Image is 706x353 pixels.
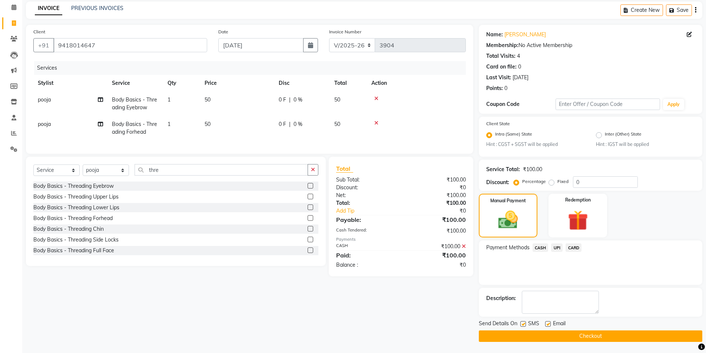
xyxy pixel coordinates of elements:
small: Hint : IGST will be applied [596,141,695,148]
div: Net: [331,192,401,199]
label: Client State [486,120,510,127]
div: Membership: [486,41,518,49]
span: 50 [334,121,340,127]
button: Apply [663,99,684,110]
div: Discount: [486,179,509,186]
div: Coupon Code [486,100,556,108]
div: Body Basics - Threading Side Locks [33,236,119,244]
th: Service [107,75,163,91]
span: 1 [168,121,170,127]
div: Service Total: [486,166,520,173]
a: PREVIOUS INVOICES [71,5,123,11]
div: Description: [486,294,516,302]
label: Manual Payment [490,197,526,204]
span: pooja [38,96,51,103]
div: Points: [486,84,503,92]
div: Payable: [331,215,401,224]
div: 0 [518,63,521,71]
a: INVOICE [35,2,62,15]
span: | [289,120,291,128]
div: ₹100.00 [401,243,471,250]
label: Invoice Number [329,29,361,35]
div: Services [34,61,471,75]
a: Add Tip [331,207,412,215]
div: No Active Membership [486,41,695,49]
small: Hint : CGST + SGST will be applied [486,141,585,148]
span: pooja [38,121,51,127]
div: Body Basics - Threading Chin [33,225,104,233]
label: Percentage [522,178,546,185]
div: ₹100.00 [523,166,542,173]
button: Save [666,4,692,16]
div: ₹0 [401,184,471,192]
span: | [289,96,291,104]
span: 50 [205,121,211,127]
div: 4 [517,52,520,60]
span: CARD [566,243,581,252]
th: Action [367,75,466,91]
th: Disc [274,75,330,91]
input: Search or Scan [135,164,308,176]
span: 0 % [294,96,302,104]
div: ₹100.00 [401,227,471,235]
div: Discount: [331,184,401,192]
div: ₹0 [413,207,471,215]
span: Payment Methods [486,244,530,252]
label: Inter (Other) State [605,131,642,140]
span: Body Basics - Threading Eyebrow [112,96,157,111]
label: Redemption [565,197,591,203]
label: Client [33,29,45,35]
div: Total: [331,199,401,207]
span: CASH [533,243,548,252]
input: Search by Name/Mobile/Email/Code [53,38,207,52]
span: Body Basics - Threading Forhead [112,121,157,135]
div: Payments [336,236,465,243]
span: Email [553,320,566,329]
div: Card on file: [486,63,517,71]
div: Last Visit: [486,74,511,81]
div: Cash Tendered: [331,227,401,235]
th: Stylist [33,75,107,91]
div: ₹100.00 [401,192,471,199]
div: Name: [486,31,503,39]
button: Create New [620,4,663,16]
label: Intra (Same) State [495,131,532,140]
div: Paid: [331,251,401,260]
th: Qty [163,75,200,91]
button: Checkout [479,330,702,342]
div: Sub Total: [331,176,401,184]
div: Body Basics - Threading Forhead [33,214,113,222]
img: _cash.svg [492,209,524,231]
div: ₹100.00 [401,215,471,224]
th: Total [330,75,367,91]
th: Price [200,75,274,91]
label: Fixed [557,178,569,185]
div: Body Basics - Threading Upper Lips [33,193,119,201]
div: Body Basics - Threading Lower Lips [33,204,119,212]
span: UPI [551,243,563,252]
span: 0 F [279,96,286,104]
div: ₹100.00 [401,176,471,184]
span: 0 F [279,120,286,128]
img: _gift.svg [561,208,594,233]
span: SMS [528,320,539,329]
span: 50 [334,96,340,103]
div: ₹100.00 [401,251,471,260]
div: Body Basics - Threading Eyebrow [33,182,114,190]
span: 50 [205,96,211,103]
div: ₹100.00 [401,199,471,207]
span: 0 % [294,120,302,128]
div: Body Basics - Threading Full Face [33,247,114,254]
button: +91 [33,38,54,52]
div: ₹0 [401,261,471,269]
input: Enter Offer / Coupon Code [556,99,660,110]
label: Date [218,29,228,35]
div: [DATE] [513,74,528,81]
span: Send Details On [479,320,517,329]
div: 0 [504,84,507,92]
div: Balance : [331,261,401,269]
span: Total [336,165,353,173]
div: CASH [331,243,401,250]
div: Total Visits: [486,52,516,60]
a: [PERSON_NAME] [504,31,546,39]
